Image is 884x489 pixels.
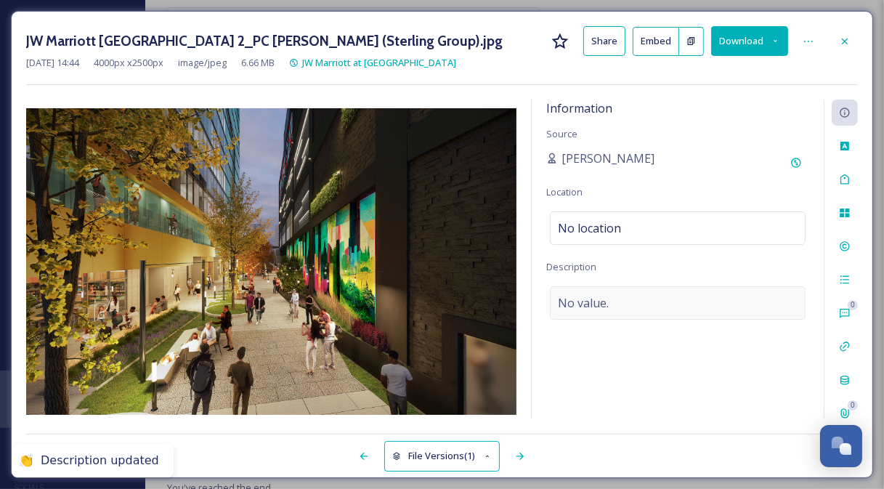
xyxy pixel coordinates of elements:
button: Download [711,26,788,56]
span: [PERSON_NAME] [561,150,654,167]
span: 6.66 MB [241,56,275,70]
span: Location [546,185,583,198]
button: Embed [633,27,679,56]
span: 4000 px x 2500 px [94,56,163,70]
span: Information [546,100,612,116]
span: Description [546,260,596,273]
span: image/jpeg [178,56,227,70]
button: Share [583,26,625,56]
button: Open Chat [820,425,862,467]
span: JW Marriott at [GEOGRAPHIC_DATA] [302,56,456,69]
span: Source [546,127,577,140]
button: File Versions(1) [384,441,500,471]
span: [DATE] 14:44 [26,56,79,70]
img: JW%20Marriott%20Detroit%20Water%20Square%202_PC%20Manny%20Torgow%20%28Sterling%20Group%29.jpg [26,108,516,415]
div: 0 [848,400,858,411]
span: No location [558,219,621,237]
div: 0 [848,300,858,310]
h3: JW Marriott [GEOGRAPHIC_DATA] 2_PC [PERSON_NAME] (Sterling Group).jpg [26,31,503,52]
div: 👏 [19,453,33,469]
span: No value. [558,294,609,312]
div: Description updated [41,453,159,469]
